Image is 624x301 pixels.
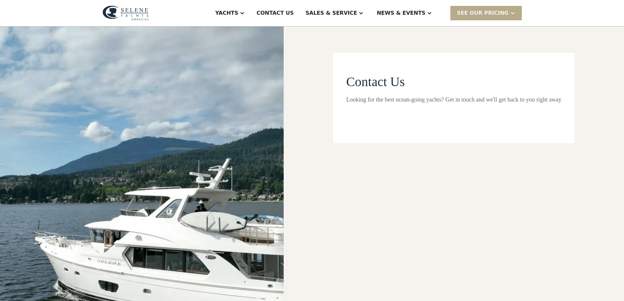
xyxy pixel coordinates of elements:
[450,6,522,20] div: SEE Our Pricing
[377,9,425,17] div: News & EVENTS
[346,95,561,104] div: Looking for the best ocean-going yachts? Get in touch and we'll get back to you right away
[346,74,561,117] form: Contact page From
[215,9,238,17] div: Yachts
[457,9,509,17] div: SEE Our Pricing
[306,9,357,17] div: Sales & Service
[346,74,405,89] span: Contact Us
[103,6,149,21] img: logo
[256,9,294,17] div: Contact US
